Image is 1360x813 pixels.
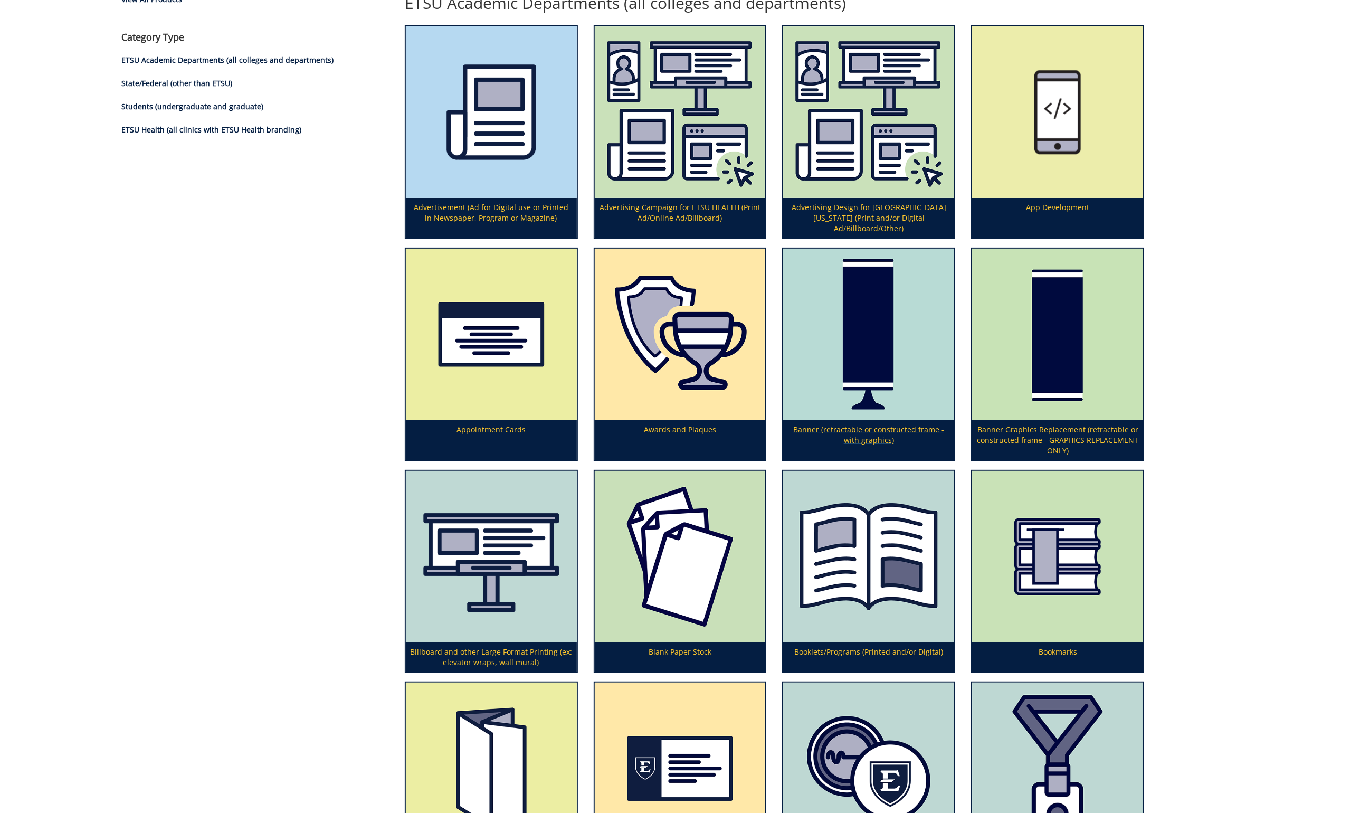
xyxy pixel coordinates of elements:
a: Banner (retractable or constructed frame - with graphics) [783,249,954,460]
img: booklet%20or%20program-655684906987b4.38035964.png [783,471,954,642]
a: Advertising Design for [GEOGRAPHIC_DATA][US_STATE] (Print and/or Digital Ad/Billboard/Other) [783,26,954,238]
a: State/Federal (other than ETSU) [121,78,232,88]
p: Blank Paper Stock [595,642,766,672]
a: Awards and Plaques [595,249,766,460]
p: Bookmarks [972,642,1143,672]
img: retractable-banner-59492b401f5aa8.64163094.png [783,249,954,420]
img: plaques-5a7339fccbae09.63825868.png [595,249,766,420]
a: Billboard and other Large Format Printing (ex: elevator wraps, wall mural) [406,471,577,672]
a: ETSU Academic Departments (all colleges and departments) [121,55,334,65]
a: Blank Paper Stock [595,471,766,672]
p: Banner Graphics Replacement (retractable or constructed frame - GRAPHICS REPLACEMENT ONLY) [972,420,1143,460]
p: App Development [972,198,1143,238]
img: graphics-only-banner-5949222f1cdc31.93524894.png [972,249,1143,420]
a: Banner Graphics Replacement (retractable or constructed frame - GRAPHICS REPLACEMENT ONLY) [972,249,1143,460]
p: Advertisement (Ad for Digital use or Printed in Newspaper, Program or Magazine) [406,198,577,238]
p: Advertising Design for [GEOGRAPHIC_DATA][US_STATE] (Print and/or Digital Ad/Billboard/Other) [783,198,954,238]
a: Advertising Campaign for ETSU HEALTH (Print Ad/Online Ad/Billboard) [595,26,766,238]
img: etsu%20health%20marketing%20campaign%20image-6075f5506d2aa2.29536275.png [783,26,954,198]
img: etsu%20health%20marketing%20campaign%20image-6075f5506d2aa2.29536275.png [595,26,766,198]
img: bookmarks-655684c13eb552.36115741.png [972,471,1143,642]
img: blank%20paper-65568471efb8f2.36674323.png [595,471,766,642]
p: Billboard and other Large Format Printing (ex: elevator wraps, wall mural) [406,642,577,672]
a: App Development [972,26,1143,238]
img: printmedia-5fff40aebc8a36.86223841.png [406,26,577,198]
a: Booklets/Programs (Printed and/or Digital) [783,471,954,672]
a: ETSU Health (all clinics with ETSU Health branding) [121,125,301,135]
h4: Category Type [121,32,389,43]
img: canvas-5fff48368f7674.25692951.png [406,471,577,642]
a: Appointment Cards [406,249,577,460]
a: Advertisement (Ad for Digital use or Printed in Newspaper, Program or Magazine) [406,26,577,238]
p: Advertising Campaign for ETSU HEALTH (Print Ad/Online Ad/Billboard) [595,198,766,238]
a: Students (undergraduate and graduate) [121,101,263,111]
img: app%20development%20icon-655684178ce609.47323231.png [972,26,1143,198]
p: Banner (retractable or constructed frame - with graphics) [783,420,954,460]
img: appointment%20cards-6556843a9f7d00.21763534.png [406,249,577,420]
p: Booklets/Programs (Printed and/or Digital) [783,642,954,672]
p: Awards and Plaques [595,420,766,460]
a: Bookmarks [972,471,1143,672]
p: Appointment Cards [406,420,577,460]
